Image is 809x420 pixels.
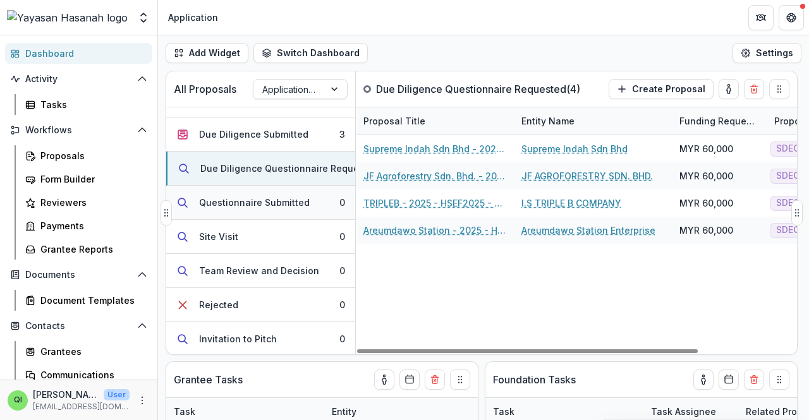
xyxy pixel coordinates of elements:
[40,219,142,232] div: Payments
[363,169,506,183] a: JF Agroforestry Sdn. Bhd. - 2025 - HSEF2025 - SDEC
[20,239,152,260] a: Grantee Reports
[20,364,152,385] a: Communications
[20,94,152,115] a: Tasks
[339,332,345,345] div: 0
[363,224,506,237] a: Areumdawo Station - 2025 - HSEF2025 - SDEC
[25,47,142,60] div: Dashboard
[643,405,724,418] div: Task Assignee
[40,345,142,358] div: Grantees
[199,332,277,345] div: Invitation to Pitch
[356,107,514,135] div: Proposal Title
[521,169,653,183] a: JF AGROFORESTRY SDN. BHD.
[776,143,800,154] span: SDEC
[521,142,628,155] a: Supreme Indah Sdn Bhd
[374,369,394,390] button: toggle-assigned-to-me
[399,369,420,390] button: Calendar
[485,405,522,418] div: Task
[339,196,345,209] div: 0
[166,405,203,418] div: Task
[199,230,238,243] div: Site Visit
[5,316,152,336] button: Open Contacts
[363,142,506,155] a: Supreme Indah Sdn Bhd - 2025 - HSEF2025 - SDEC
[693,369,714,390] button: toggle-assigned-to-me
[40,98,142,111] div: Tasks
[672,114,767,128] div: Funding Requested
[20,192,152,213] a: Reviewers
[40,149,142,162] div: Proposals
[174,81,236,97] p: All Proposals
[14,396,22,404] div: Qistina Izahan
[166,152,355,186] button: Due Diligence Questionnaire Requested4
[174,372,243,387] p: Grantee Tasks
[25,125,132,136] span: Workflows
[339,230,345,243] div: 0
[161,200,172,225] button: Drag
[521,224,655,237] a: Areumdawo Station Enterprise
[776,198,800,208] span: SDEC
[791,200,803,225] button: Drag
[135,5,152,30] button: Open entity switcher
[20,169,152,189] a: Form Builder
[7,10,128,25] img: Yayasan Hasanah logo
[769,79,789,99] button: Drag
[748,5,774,30] button: Partners
[253,43,368,63] button: Switch Dashboard
[744,369,764,390] button: Delete card
[514,114,582,128] div: Entity Name
[104,389,130,400] p: User
[719,79,739,99] button: toggle-assigned-to-me
[20,215,152,236] a: Payments
[25,270,132,280] span: Documents
[5,265,152,285] button: Open Documents
[33,388,99,401] p: [PERSON_NAME]
[5,69,152,89] button: Open Activity
[40,196,142,209] div: Reviewers
[199,264,319,277] div: Team Review and Decision
[679,142,733,155] div: MYR 60,000
[25,74,132,85] span: Activity
[199,298,238,311] div: Rejected
[493,372,576,387] p: Foundation Tasks
[40,294,142,307] div: Document Templates
[769,369,789,390] button: Drag
[20,145,152,166] a: Proposals
[514,107,672,135] div: Entity Name
[20,341,152,362] a: Grantees
[363,196,506,210] a: TRIPLEB - 2025 - HSEF2025 - SDEC
[166,254,355,288] button: Team Review and Decision0
[40,243,142,256] div: Grantee Reports
[376,81,580,97] p: Due Diligence Questionnaire Requested ( 4 )
[5,43,152,64] a: Dashboard
[779,5,804,30] button: Get Help
[776,171,800,181] span: SDEC
[672,107,767,135] div: Funding Requested
[40,368,142,381] div: Communications
[609,79,714,99] button: Create Proposal
[679,169,733,183] div: MYR 60,000
[324,405,364,418] div: Entity
[33,401,130,412] p: [EMAIL_ADDRESS][DOMAIN_NAME]
[719,369,739,390] button: Calendar
[40,172,142,186] div: Form Builder
[339,298,345,311] div: 0
[425,369,445,390] button: Delete card
[168,11,218,24] div: Application
[679,196,733,210] div: MYR 60,000
[733,43,801,63] button: Settings
[450,369,470,390] button: Drag
[166,220,355,254] button: Site Visit0
[679,224,733,237] div: MYR 60,000
[339,264,345,277] div: 0
[199,128,308,141] div: Due Diligence Submitted
[166,117,355,152] button: Due Diligence Submitted3
[200,162,379,175] div: Due Diligence Questionnaire Requested
[356,114,433,128] div: Proposal Title
[776,225,800,236] span: SDEC
[166,186,355,220] button: Questionnaire Submitted0
[163,8,223,27] nav: breadcrumb
[199,196,310,209] div: Questionnaire Submitted
[135,393,150,408] button: More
